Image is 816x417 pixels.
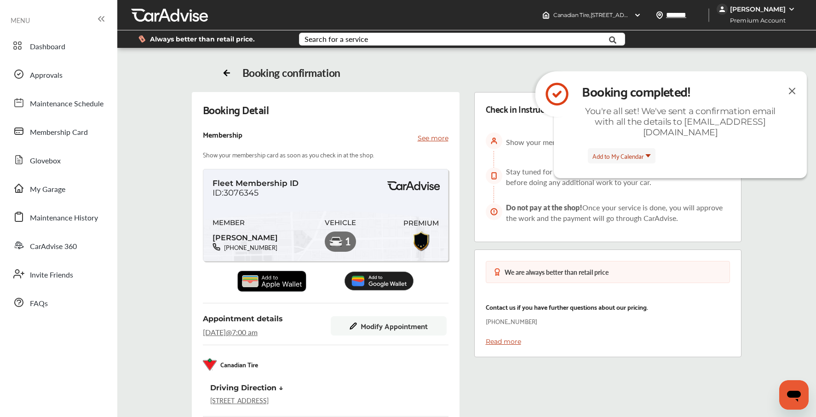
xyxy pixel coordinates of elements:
span: CarAdvise 360 [30,241,77,253]
span: [DATE] [203,327,226,337]
a: Approvals [8,62,108,86]
div: Booking Detail [203,103,269,116]
a: FAQs [8,290,108,314]
img: car-premium.a04fffcd.svg [328,235,343,249]
img: WGsFRI8htEPBVLJbROoPRyZpYNWhNONpIPPETTm6eUC0GeLEiAAAAAElFTkSuQmCC [788,6,795,13]
span: Dashboard [30,41,65,53]
span: Show your membership card at the store as soon as you arrive. [506,137,708,147]
span: MENU [11,17,30,24]
span: PREMIUM [403,219,439,227]
span: Premium Account [718,16,793,25]
img: phone-black.37208b07.svg [213,243,220,251]
span: 1 [345,236,351,247]
span: VEHICLE [325,219,356,227]
img: icon-check-circle.92f6e2ec.svg [535,71,579,117]
div: Driving Direction ↓ [210,383,283,392]
a: [STREET_ADDRESS] [210,396,269,405]
a: CarAdvise 360 [8,233,108,257]
img: BasicPremiumLogo.8d547ee0.svg [386,181,441,191]
span: Appointment details [203,314,283,323]
div: We are always better than retail price [505,269,609,275]
img: Add_to_Google_Wallet.5c177d4c.svg [345,272,414,290]
img: close-icon.a004319c.svg [787,85,798,97]
a: Maintenance Schedule [8,91,108,115]
div: Search for a service [305,35,368,43]
a: Invite Friends [8,262,108,286]
span: @ [226,327,232,337]
p: Contact us if you have further questions about our pricing. [486,301,648,312]
span: Always better than retail price. [150,36,255,42]
span: Do not pay at the shop! [506,203,582,212]
div: Booking confirmation [242,66,340,79]
p: Canadian Tire [220,359,258,370]
p: See more [418,133,448,143]
span: 7:00 am [232,327,258,337]
a: Read more [486,337,521,346]
span: My Garage [30,184,65,196]
span: Canadian Tire , [STREET_ADDRESS] Etobicoke , ON M9W 0G3 [553,12,709,18]
img: medal-badge-icon.048288b6.svg [494,268,501,276]
img: logo-canadian-tire.png [203,358,217,370]
a: My Garage [8,176,108,200]
p: [PHONE_NUMBER] [486,316,537,326]
span: [PHONE_NUMBER] [220,243,277,252]
span: Modify Appointment [361,322,428,330]
img: Add_to_Apple_Wallet.1c29cb02.svg [237,271,306,292]
div: Check in Instruction [486,104,559,114]
div: You're all set! We've sent a confirmation email with all the details to [EMAIL_ADDRESS][DOMAIN_NAME] [577,106,784,138]
button: Add to My Calendar [588,148,655,163]
img: header-down-arrow.9dd2ce7d.svg [634,12,641,19]
img: dollor_label_vector.a70140d1.svg [138,35,145,43]
button: Modify Appointment [331,316,447,336]
span: Membership Card [30,127,88,139]
span: Stay tuned for updates on your service. The store will contact you before doing any additional wo... [506,166,719,187]
span: Glovebox [30,155,61,167]
span: Invite Friends [30,269,73,281]
span: MEMBER [213,219,278,227]
span: Once your service is done, you will approve the work and the payment will go through CarAdvise. [506,202,723,223]
span: FAQs [30,298,48,310]
a: Dashboard [8,34,108,58]
img: header-home-logo.8d720a4f.svg [542,12,550,19]
span: [PERSON_NAME] [213,230,278,243]
span: ID:3076345 [213,188,259,198]
div: Booking completed! [582,80,779,102]
span: Approvals [30,69,63,81]
img: jVpblrzwTbfkPYzPPzSLxeg0AAAAASUVORK5CYII= [717,4,728,15]
img: location_vector.a44bc228.svg [656,12,663,19]
span: Maintenance Schedule [30,98,103,110]
a: Maintenance History [8,205,108,229]
span: Add to My Calendar [592,151,644,161]
img: Premiumbadge.10c2a128.svg [411,229,431,252]
span: Fleet Membership ID [213,179,299,188]
a: Glovebox [8,148,108,172]
p: Show your membership card as soon as you check in at the shop. [203,149,374,160]
span: Maintenance History [30,212,98,224]
iframe: Button to launch messaging window [779,380,809,410]
a: Membership Card [8,119,108,143]
div: [PERSON_NAME] [730,5,786,13]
